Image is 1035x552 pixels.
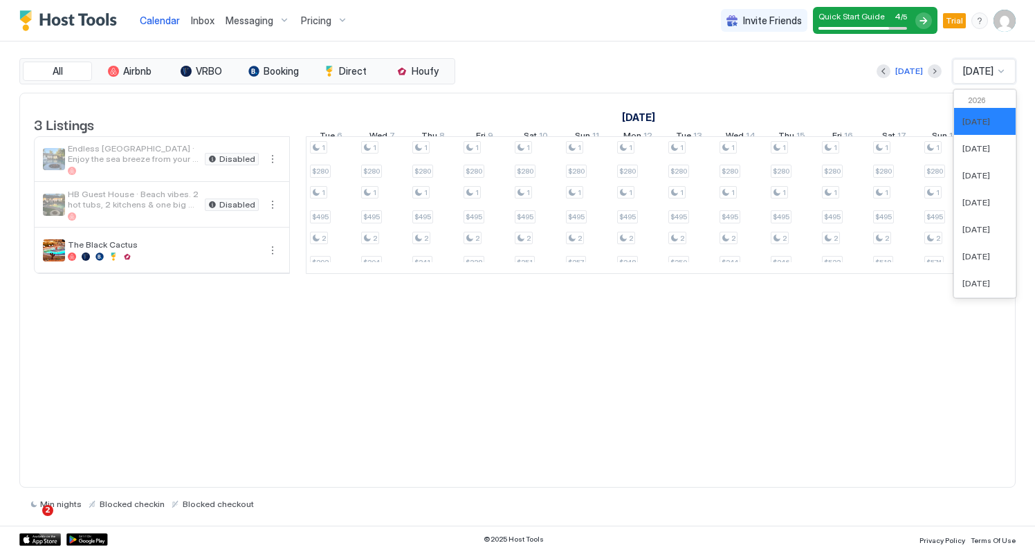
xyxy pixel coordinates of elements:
a: January 13, 2026 [672,127,706,147]
span: Booking [264,65,299,77]
span: [DATE] [962,251,990,261]
button: Booking [239,62,308,81]
span: 1 [885,143,888,152]
div: menu [971,12,988,29]
span: [DATE] [962,278,990,288]
span: Thu [421,130,437,145]
span: $348 [619,258,636,267]
span: 15 [796,130,805,145]
span: Blocked checkin [100,499,165,509]
span: $292 [312,258,329,267]
span: Wed [369,130,387,145]
span: Quick Start Guide [818,11,885,21]
span: 1 [782,143,786,152]
span: VRBO [196,65,222,77]
span: $495 [517,212,533,221]
a: App Store [19,533,61,546]
span: $495 [926,212,943,221]
span: 1 [475,143,479,152]
span: 1 [475,188,479,197]
button: Direct [311,62,380,81]
div: User profile [993,10,1016,32]
span: 1 [936,143,940,152]
button: More options [264,242,281,259]
span: Endless [GEOGRAPHIC_DATA] · Enjoy the sea breeze from your poolside chair. [68,143,199,164]
span: $344 [722,258,738,267]
span: $280 [619,167,636,176]
a: Calendar [140,13,180,28]
span: $495 [773,212,789,221]
span: $280 [414,167,431,176]
span: 6 [337,130,342,145]
span: $495 [568,212,585,221]
span: Sun [575,130,590,145]
button: [DATE] [893,63,925,80]
span: Sun [932,130,947,145]
span: 13 [693,130,702,145]
span: Thu [778,130,794,145]
a: Google Play Store [66,533,108,546]
a: January 14, 2026 [722,127,759,147]
div: 2026 [960,95,1010,107]
button: Houfy [383,62,452,81]
span: 11 [592,130,599,145]
a: January 6, 2026 [316,127,346,147]
span: 4 [895,11,901,21]
div: listing image [43,148,65,170]
span: Airbnb [123,65,152,77]
span: Mon [623,130,641,145]
span: 2 [322,234,326,243]
span: 1 [782,188,786,197]
span: 1 [731,143,735,152]
span: 14 [746,130,755,145]
span: 2 [475,234,479,243]
span: 1 [373,143,376,152]
span: Trial [946,15,963,27]
a: January 8, 2026 [418,127,448,147]
span: Calendar [140,15,180,26]
a: January 18, 2026 [928,127,962,147]
span: $495 [363,212,380,221]
span: 12 [643,130,652,145]
span: $495 [312,212,329,221]
span: 1 [629,143,632,152]
button: VRBO [167,62,236,81]
span: 3 Listings [34,113,94,134]
span: $280 [926,167,943,176]
span: HB Guest House · Beach vibes. 2 hot tubs, 2 kitchens & one big pool [68,189,199,210]
span: Tue [320,130,335,145]
span: $351 [517,258,533,267]
span: 2 [42,505,53,516]
span: $341 [414,258,430,267]
div: listing image [43,239,65,261]
span: 9 [488,130,493,145]
span: 2 [629,234,633,243]
span: 2 [680,234,684,243]
span: [DATE] [962,224,990,234]
span: 1 [578,143,581,152]
span: $280 [568,167,585,176]
span: 8 [439,130,445,145]
span: 1 [578,188,581,197]
span: Sat [882,130,895,145]
span: 2 [526,234,531,243]
span: $495 [875,212,892,221]
span: $304 [363,258,380,267]
a: Inbox [191,13,214,28]
span: Inbox [191,15,214,26]
span: Terms Of Use [971,536,1016,544]
span: Tue [676,130,691,145]
span: Direct [339,65,367,77]
span: Fri [832,130,842,145]
span: [DATE] [963,65,993,77]
span: Min nights [40,499,82,509]
span: 2 [578,234,582,243]
button: Airbnb [95,62,164,81]
span: Messaging [226,15,273,27]
span: 2 [936,234,940,243]
span: 1 [885,188,888,197]
a: January 16, 2026 [829,127,857,147]
span: $495 [466,212,482,221]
